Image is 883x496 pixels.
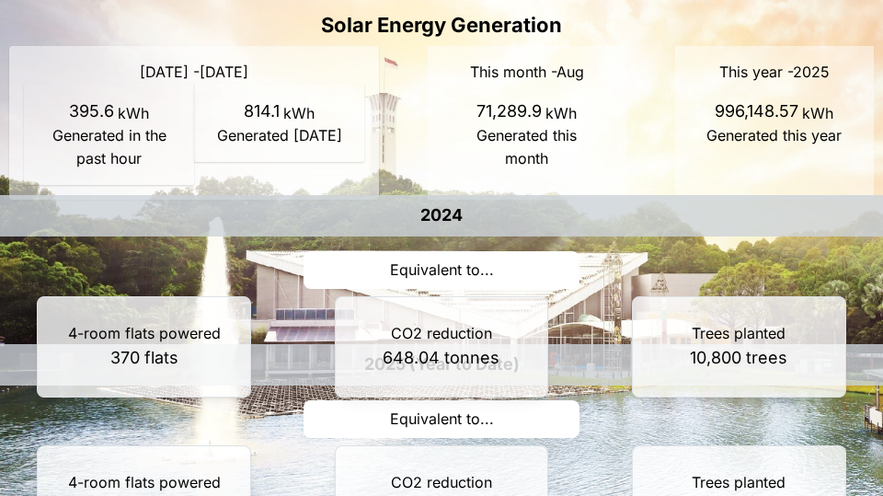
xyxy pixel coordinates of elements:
[690,61,859,84] p: This year - 2025
[114,102,149,125] p: kWh
[692,471,786,494] p: Trees planted
[68,322,221,345] p: 4-room flats powered
[209,124,350,147] p: Generated [DATE]
[690,345,787,372] p: 10,800 trees
[457,124,597,170] p: Generated this month
[542,102,577,125] p: kWh
[304,251,579,289] p: Equivalent to...
[391,322,492,345] p: CO2 reduction
[442,61,612,84] p: This month - Aug
[68,471,221,494] p: 4-room flats powered
[798,102,833,125] p: kWh
[715,98,798,125] p: 996,148.57
[391,471,492,494] p: CO2 reduction
[705,124,844,147] p: Generated this year
[304,400,579,438] p: Equivalent to...
[39,124,179,170] p: Generated in the past hour
[24,61,364,84] p: [DATE] - [DATE]
[69,98,114,125] p: 395.6
[692,322,786,345] p: Trees planted
[280,102,315,125] p: kWh
[110,345,178,372] p: 370 flats
[420,202,463,229] p: 2024
[476,98,542,125] p: 71,289.9
[383,345,499,372] p: 648.04 tonnes
[244,98,280,125] p: 814.1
